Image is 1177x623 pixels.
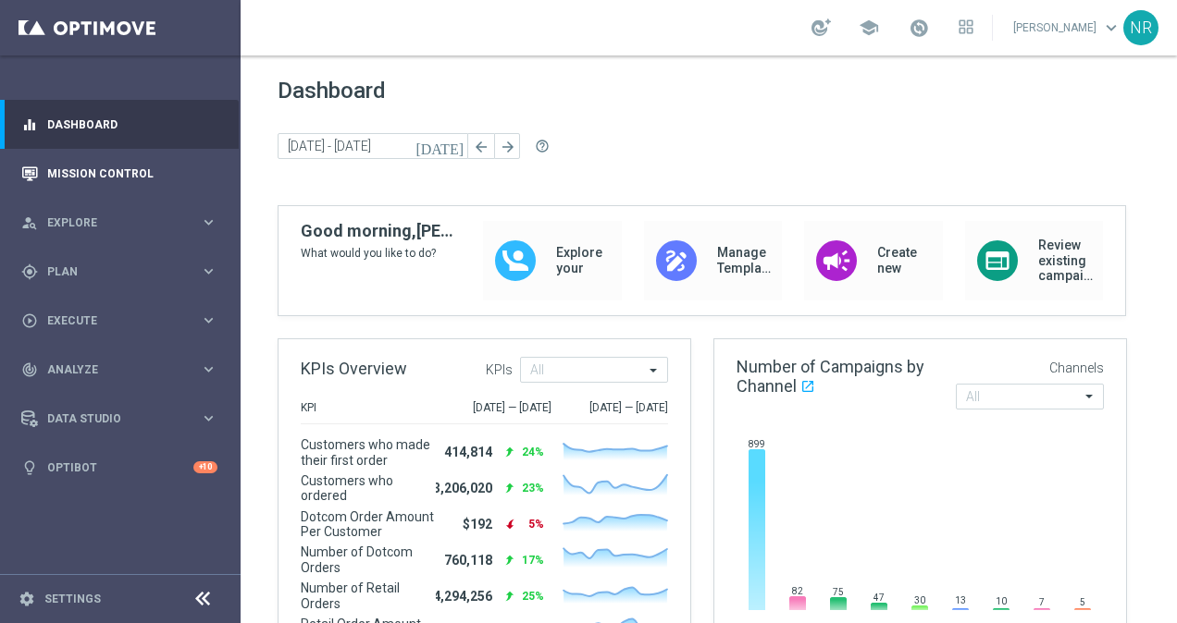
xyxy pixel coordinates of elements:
[21,410,200,427] div: Data Studio
[21,312,38,329] i: play_circle_outline
[21,214,38,231] i: person_search
[47,149,217,198] a: Mission Control
[47,217,200,228] span: Explore
[21,263,200,280] div: Plan
[20,313,218,328] button: play_circle_outline Execute keyboard_arrow_right
[21,149,217,198] div: Mission Control
[47,266,200,277] span: Plan
[21,312,200,329] div: Execute
[1101,18,1121,38] span: keyboard_arrow_down
[200,409,217,427] i: keyboard_arrow_right
[20,362,218,377] button: track_changes Analyze keyboard_arrow_right
[47,413,200,424] span: Data Studio
[21,459,38,476] i: lightbulb
[21,361,200,378] div: Analyze
[200,311,217,329] i: keyboard_arrow_right
[21,214,200,231] div: Explore
[20,166,218,181] button: Mission Control
[47,443,193,492] a: Optibot
[20,411,218,426] button: Data Studio keyboard_arrow_right
[21,116,38,133] i: equalizer
[19,591,35,607] i: settings
[200,263,217,280] i: keyboard_arrow_right
[47,364,200,375] span: Analyze
[200,360,217,378] i: keyboard_arrow_right
[20,215,218,230] button: person_search Explore keyboard_arrow_right
[200,214,217,231] i: keyboard_arrow_right
[44,593,101,605] a: Settings
[21,100,217,149] div: Dashboard
[21,361,38,378] i: track_changes
[20,117,218,132] button: equalizer Dashboard
[21,443,217,492] div: Optibot
[47,100,217,149] a: Dashboard
[859,18,879,38] span: school
[21,263,38,280] i: gps_fixed
[20,460,218,475] button: lightbulb Optibot +10
[20,264,218,279] button: gps_fixed Plan keyboard_arrow_right
[1011,14,1123,42] a: [PERSON_NAME]keyboard_arrow_down
[193,461,217,473] div: +10
[47,315,200,326] span: Execute
[1123,10,1158,45] div: NR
